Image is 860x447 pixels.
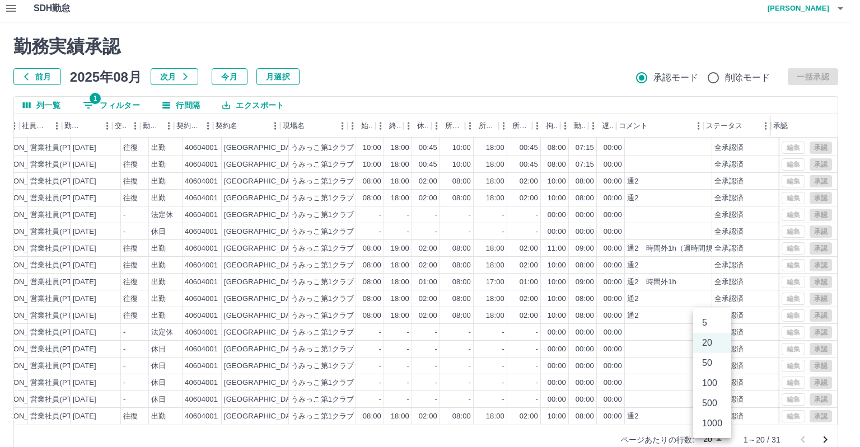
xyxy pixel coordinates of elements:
li: 5 [693,313,731,333]
li: 1000 [693,413,731,434]
li: 20 [693,333,731,353]
li: 500 [693,393,731,413]
li: 50 [693,353,731,373]
li: 100 [693,373,731,393]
